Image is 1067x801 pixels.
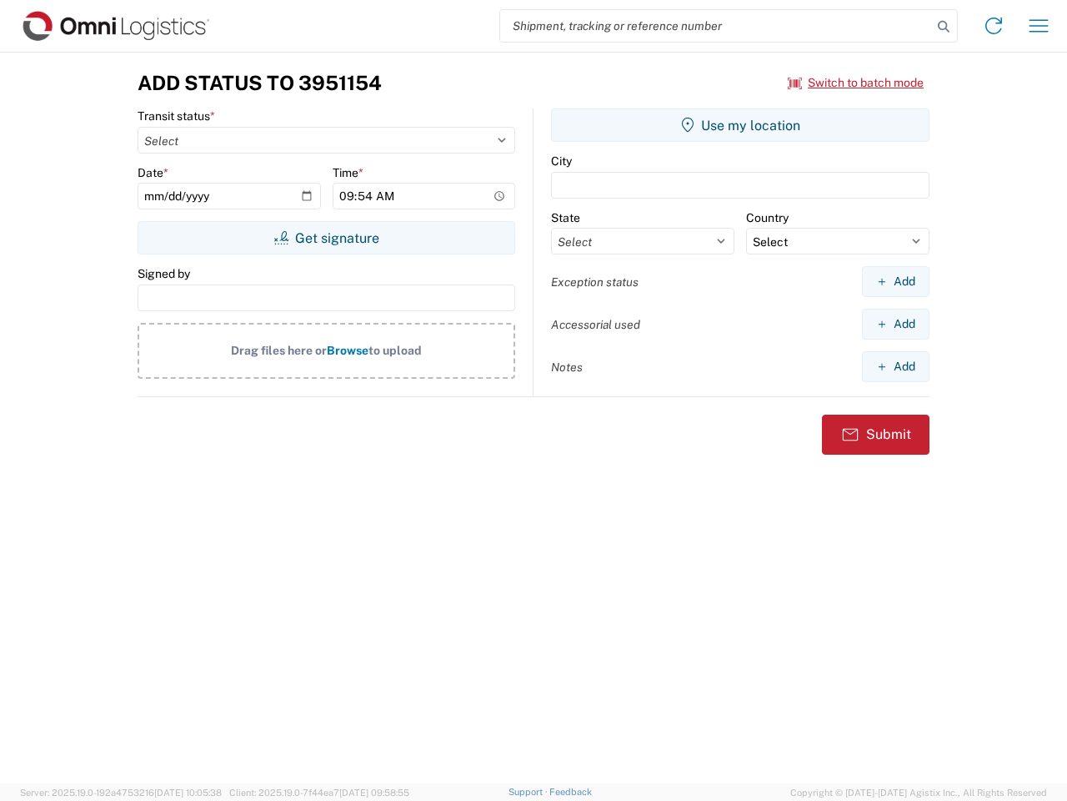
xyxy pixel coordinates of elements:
[229,788,409,798] span: Client: 2025.19.0-7f44ea7
[368,344,422,357] span: to upload
[551,360,583,375] label: Notes
[551,317,640,332] label: Accessorial used
[862,266,929,297] button: Add
[138,221,515,254] button: Get signature
[549,787,592,797] a: Feedback
[822,415,929,455] button: Submit
[138,165,168,180] label: Date
[20,788,222,798] span: Server: 2025.19.0-192a4753216
[746,210,789,225] label: Country
[333,165,363,180] label: Time
[138,108,215,123] label: Transit status
[551,108,929,142] button: Use my location
[327,344,368,357] span: Browse
[500,10,932,42] input: Shipment, tracking or reference number
[862,309,929,340] button: Add
[231,344,327,357] span: Drag files here or
[508,787,550,797] a: Support
[551,275,639,290] label: Exception status
[862,351,929,382] button: Add
[551,210,580,225] label: State
[551,154,572,169] label: City
[138,71,382,95] h3: Add Status to 3951154
[154,788,222,798] span: [DATE] 10:05:38
[788,69,924,97] button: Switch to batch mode
[339,788,409,798] span: [DATE] 09:58:55
[138,266,190,281] label: Signed by
[790,785,1047,800] span: Copyright © [DATE]-[DATE] Agistix Inc., All Rights Reserved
